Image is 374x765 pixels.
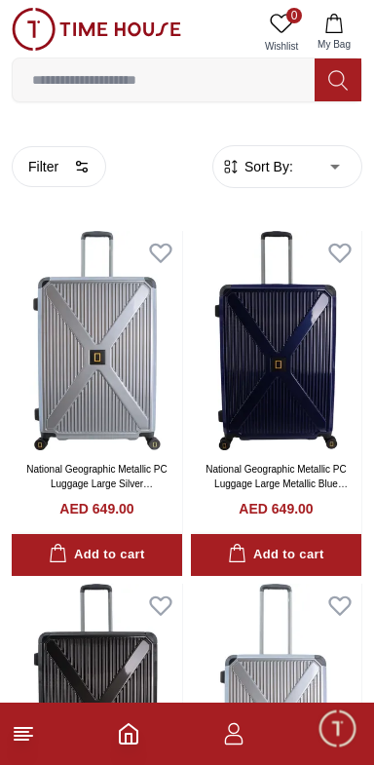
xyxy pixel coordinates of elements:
span: My Bag [310,37,358,52]
img: National Geographic Metallic PC Luggage Large Silver N223HA.71.23 [12,231,182,450]
a: 0Wishlist [257,8,306,57]
button: Add to cart [12,534,182,576]
h4: AED 649.00 [59,499,133,518]
button: Sort By: [221,157,293,176]
a: National Geographic Metallic PC Luggage Large Metallic Blue N223HA.71.119 [206,464,348,504]
span: Sort By: [241,157,293,176]
img: National Geographic Metallic PC Luggage Large Metallic Blue N223HA.71.119 [191,231,361,450]
span: 0 [286,8,302,23]
div: Chat Widget [317,708,359,750]
h4: AED 649.00 [239,499,313,518]
a: National Geographic Metallic PC Luggage Large Silver N223HA.71.23 [26,464,168,504]
button: My Bag [306,8,362,57]
a: Home [117,722,140,746]
div: Add to cart [49,544,144,566]
span: Wishlist [257,39,306,54]
div: Add to cart [228,544,323,566]
img: ... [12,8,181,51]
button: Filter [12,146,106,187]
button: Add to cart [191,534,361,576]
